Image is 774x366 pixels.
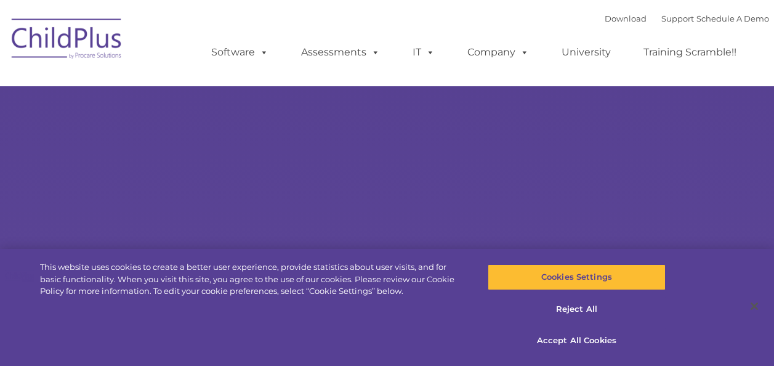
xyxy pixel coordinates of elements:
[455,40,541,65] a: Company
[696,14,769,23] a: Schedule A Demo
[661,14,694,23] a: Support
[605,14,769,23] font: |
[605,14,647,23] a: Download
[6,10,129,71] img: ChildPlus by Procare Solutions
[488,328,666,354] button: Accept All Cookies
[741,293,768,320] button: Close
[549,40,623,65] a: University
[199,40,281,65] a: Software
[488,296,666,322] button: Reject All
[289,40,392,65] a: Assessments
[631,40,749,65] a: Training Scramble!!
[488,264,666,290] button: Cookies Settings
[40,261,464,298] div: This website uses cookies to create a better user experience, provide statistics about user visit...
[400,40,447,65] a: IT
